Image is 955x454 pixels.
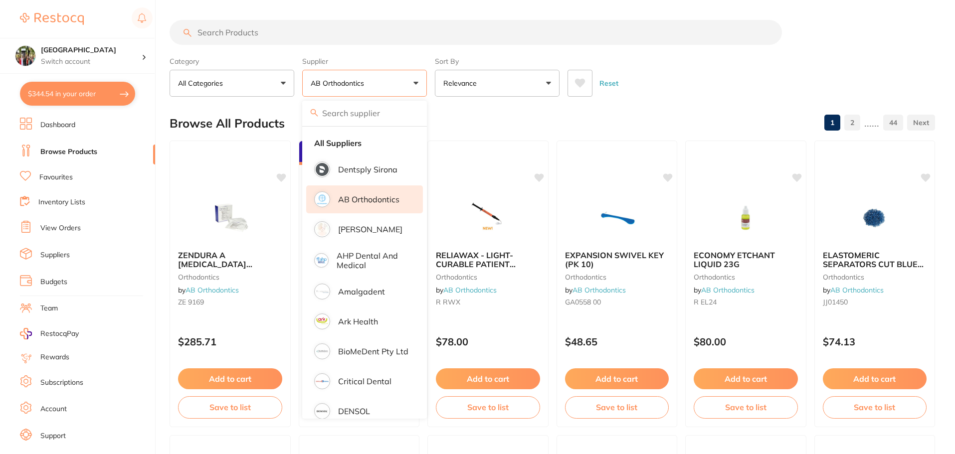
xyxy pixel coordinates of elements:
button: Save to list [178,396,282,418]
img: Restocq Logo [20,13,84,25]
input: Search Products [170,20,782,45]
a: 44 [883,113,903,133]
p: [PERSON_NAME] [338,225,402,234]
img: Adam Dental [316,223,329,236]
p: All Categories [178,78,227,88]
button: Save to list [823,396,927,418]
img: Ark Health [316,315,329,328]
p: Dentsply Sirona [338,165,397,174]
h2: Browse All Products [170,117,285,131]
a: Team [40,303,58,313]
span: R RWX [436,298,460,306]
span: ELASTOMERIC SEPARATORS CUT BLUE (PK 1000) [823,250,924,279]
button: Add to cart [436,368,540,389]
span: by [694,286,755,295]
small: orthodontics [436,273,540,281]
span: GA0558 00 [565,298,601,306]
img: EXPANSION SWIVEL KEY (PK 10) [584,193,649,243]
span: R EL24 [694,298,717,306]
a: Subscriptions [40,378,83,388]
a: AB Orthodontics [186,286,239,295]
p: $78.00 [436,336,540,347]
p: $48.65 [565,336,669,347]
button: $344.54 in your order [20,82,135,106]
img: Critical Dental [316,375,329,388]
p: $80.00 [694,336,798,347]
label: Category [170,57,294,66]
a: Dashboard [40,120,75,130]
b: ZENDURA A RETAINER MATERIAL 125MM X 1MM ROUND (BOX 20) [178,251,282,269]
small: orthodontics [823,273,927,281]
small: orthodontics [565,273,669,281]
span: ECONOMY ETCHANT LIQUID 23G [694,250,775,269]
span: RELIAWAX - LIGHT- CURABLE PATIENT COMFORT GEL [436,250,516,279]
button: Add to cart [823,368,927,389]
a: Budgets [40,277,67,287]
button: All Categories [170,70,294,97]
img: ELASTOMERIC SEPARATORS CUT BLUE (PK 1000) [842,193,907,243]
a: AB Orthodontics [701,286,755,295]
small: orthodontics [694,273,798,281]
img: RELIAWAX - LIGHT- CURABLE PATIENT COMFORT GEL [455,193,520,243]
div: Bulk Discounts [299,141,419,165]
a: Rewards [40,352,69,362]
img: AB Orthodontics [316,193,329,206]
p: Relevance [443,78,481,88]
button: Relevance [435,70,560,97]
a: 2 [844,113,860,133]
img: Wanneroo Dental Centre [15,46,35,66]
li: Clear selection [306,133,423,153]
strong: All Suppliers [314,139,362,148]
img: ZENDURA A RETAINER MATERIAL 125MM X 1MM ROUND (BOX 20) [197,193,262,243]
p: DENSOL [338,407,370,416]
img: AHP Dental and Medical [316,255,327,266]
b: EXPANSION SWIVEL KEY (PK 10) [565,251,669,269]
h4: Wanneroo Dental Centre [41,45,142,55]
b: ELASTOMERIC SEPARATORS CUT BLUE (PK 1000) [823,251,927,269]
button: Save to list [694,396,798,418]
p: BioMeDent Pty Ltd [338,347,408,356]
a: View Orders [40,223,81,233]
span: by [823,286,884,295]
button: Add to cart [565,368,669,389]
p: AB Orthodontics [311,78,368,88]
p: Switch account [41,57,142,67]
p: Amalgadent [338,287,385,296]
span: ZENDURA A [MEDICAL_DATA] MATERIAL 125MM X 1MM ROUND (BOX 20) [178,250,278,288]
button: Reset [596,70,621,97]
img: BioMeDent Pty Ltd [316,345,329,358]
b: RELIAWAX - LIGHT- CURABLE PATIENT COMFORT GEL [436,251,540,269]
a: Account [40,404,67,414]
a: Inventory Lists [38,197,85,207]
button: Add to cart [694,368,798,389]
p: Ark Health [338,317,378,326]
a: Favourites [39,172,73,182]
span: by [436,286,497,295]
p: AHP Dental and Medical [337,251,409,270]
a: Suppliers [40,250,70,260]
p: $74.13 [823,336,927,347]
span: by [178,286,239,295]
img: RestocqPay [20,328,32,339]
button: AB Orthodontics [302,70,427,97]
img: DENSOL [316,405,329,418]
span: by [565,286,626,295]
a: Support [40,431,66,441]
p: $285.71 [178,336,282,347]
a: Restocq Logo [20,7,84,30]
span: EXPANSION SWIVEL KEY (PK 10) [565,250,664,269]
a: AB Orthodontics [443,286,497,295]
b: ECONOMY ETCHANT LIQUID 23G [694,251,798,269]
label: Sort By [435,57,560,66]
label: Supplier [302,57,427,66]
p: ...... [864,117,879,129]
a: RestocqPay [20,328,79,339]
a: AB Orthodontics [573,286,626,295]
span: JJ01450 [823,298,848,306]
p: Critical Dental [338,377,391,386]
button: Save to list [565,396,669,418]
p: AB Orthodontics [338,195,399,204]
span: RestocqPay [40,329,79,339]
img: Amalgadent [316,285,329,298]
img: Dentsply Sirona [316,163,329,176]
